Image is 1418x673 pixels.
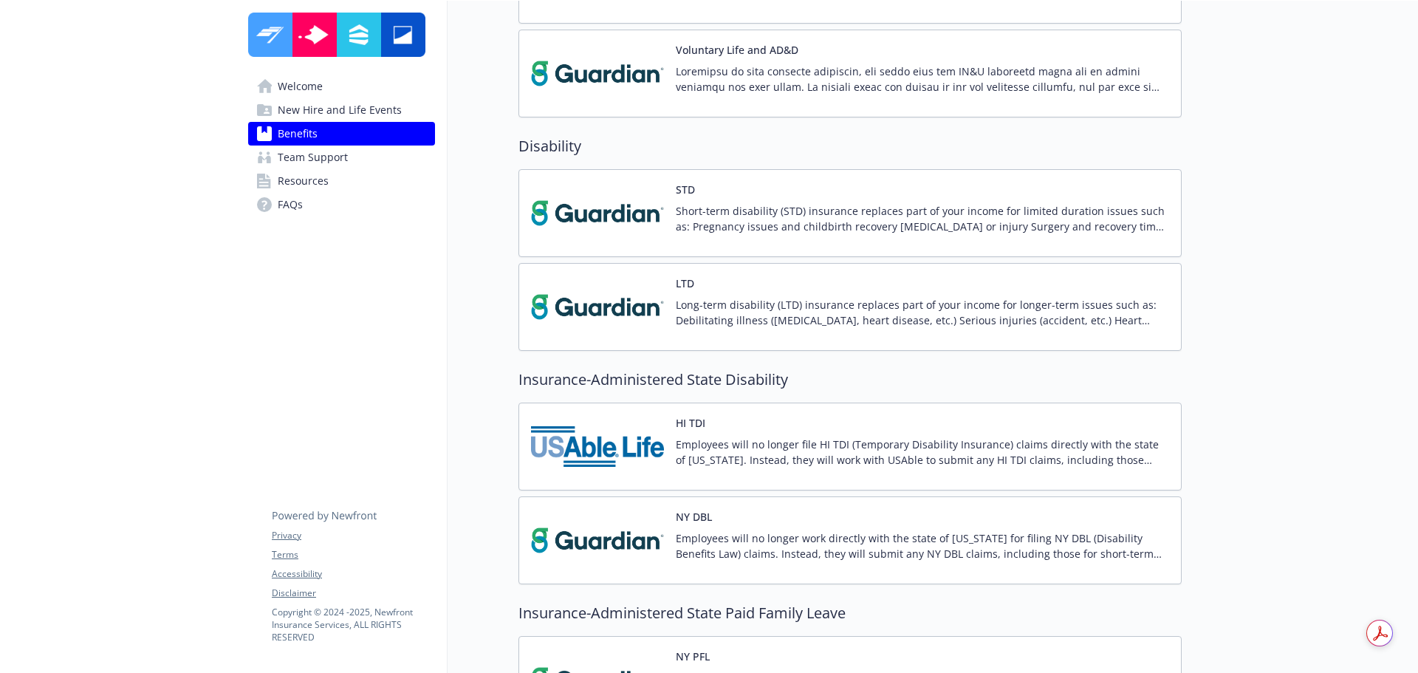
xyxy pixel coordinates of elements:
[531,276,664,338] img: Guardian carrier logo
[676,509,712,525] button: NY DBL
[676,42,798,58] button: Voluntary Life and AD&D
[676,276,694,291] button: LTD
[676,64,1169,95] p: Loremipsu do sita consecte adipiscin, eli seddo eius tem IN&U laboreetd magna ali en admini venia...
[531,509,664,572] img: Guardian carrier logo
[248,146,435,169] a: Team Support
[518,602,1182,624] h2: Insurance-Administered State Paid Family Leave
[272,587,434,600] a: Disclaimer
[676,203,1169,234] p: Short-term disability (STD) insurance replaces part of your income for limited duration issues su...
[272,606,434,643] p: Copyright © 2024 - 2025 , Newfront Insurance Services, ALL RIGHTS RESERVED
[248,98,435,122] a: New Hire and Life Events
[278,193,303,216] span: FAQs
[676,530,1169,561] p: Employees will no longer work directly with the state of [US_STATE] for filing NY DBL (Disability...
[676,649,710,664] button: NY PFL
[272,567,434,581] a: Accessibility
[248,169,435,193] a: Resources
[518,369,1182,391] h2: Insurance-Administered State Disability
[531,415,664,478] img: USAble Life carrier logo
[676,182,695,197] button: STD
[531,182,664,245] img: Guardian carrier logo
[278,122,318,146] span: Benefits
[248,122,435,146] a: Benefits
[278,75,323,98] span: Welcome
[272,548,434,561] a: Terms
[272,529,434,542] a: Privacy
[518,135,1182,157] h2: Disability
[676,297,1169,328] p: Long-term disability (LTD) insurance replaces part of your income for longer-term issues such as:...
[278,169,329,193] span: Resources
[278,98,402,122] span: New Hire and Life Events
[531,42,664,105] img: Guardian carrier logo
[676,437,1169,468] p: Employees will no longer file HI TDI (Temporary Disability Insurance) claims directly with the st...
[278,146,348,169] span: Team Support
[248,193,435,216] a: FAQs
[248,75,435,98] a: Welcome
[676,415,705,431] button: HI TDI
